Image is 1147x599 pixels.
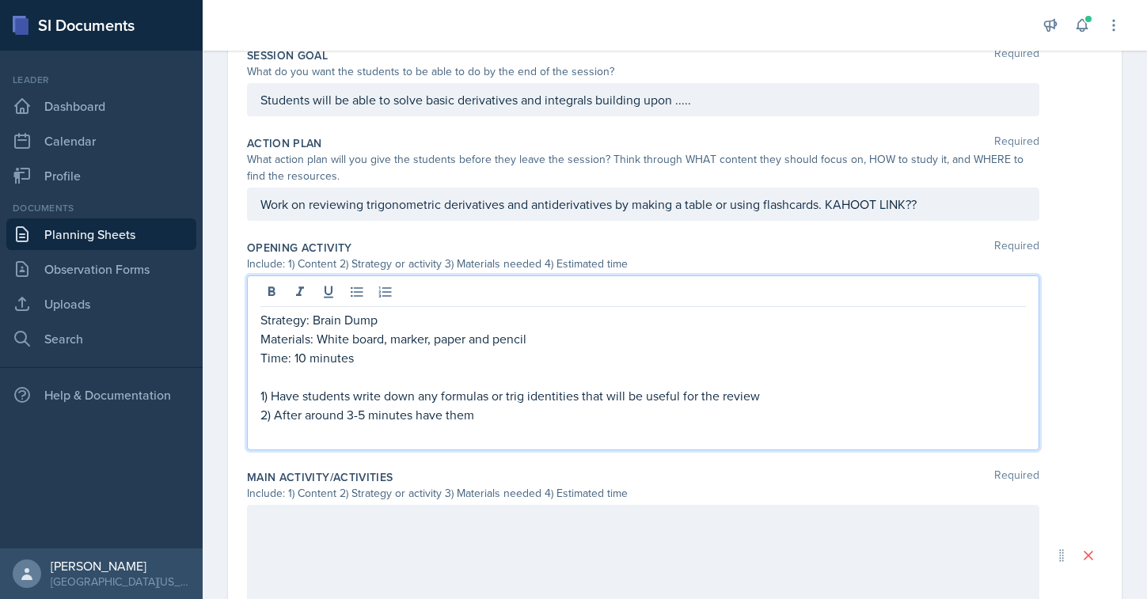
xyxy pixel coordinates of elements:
label: Opening Activity [247,240,352,256]
div: Documents [6,201,196,215]
p: Strategy: Brain Dump [260,310,1026,329]
div: Help & Documentation [6,379,196,411]
a: Observation Forms [6,253,196,285]
a: Search [6,323,196,354]
a: Calendar [6,125,196,157]
a: Uploads [6,288,196,320]
label: Action Plan [247,135,322,151]
div: Include: 1) Content 2) Strategy or activity 3) Materials needed 4) Estimated time [247,485,1039,502]
p: Students will be able to solve basic derivatives and integrals building upon ..... [260,90,1026,109]
a: Profile [6,160,196,191]
a: Dashboard [6,90,196,122]
div: Leader [6,73,196,87]
div: [PERSON_NAME] [51,558,190,574]
p: 2) After around 3-5 minutes have them [260,405,1026,424]
span: Required [994,240,1039,256]
a: Planning Sheets [6,218,196,250]
div: What do you want the students to be able to do by the end of the session? [247,63,1039,80]
span: Required [994,469,1039,485]
div: What action plan will you give the students before they leave the session? Think through WHAT con... [247,151,1039,184]
p: Time: 10 minutes [260,348,1026,367]
span: Required [994,47,1039,63]
span: Required [994,135,1039,151]
div: [GEOGRAPHIC_DATA][US_STATE] in [GEOGRAPHIC_DATA] [51,574,190,590]
div: Include: 1) Content 2) Strategy or activity 3) Materials needed 4) Estimated time [247,256,1039,272]
p: Materials: White board, marker, paper and pencil [260,329,1026,348]
p: Work on reviewing trigonometric derivatives and antiderivatives by making a table or using flashc... [260,195,1026,214]
label: Main Activity/Activities [247,469,393,485]
label: Session Goal [247,47,328,63]
p: 1) Have students write down any formulas or trig identities that will be useful for the review [260,386,1026,405]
